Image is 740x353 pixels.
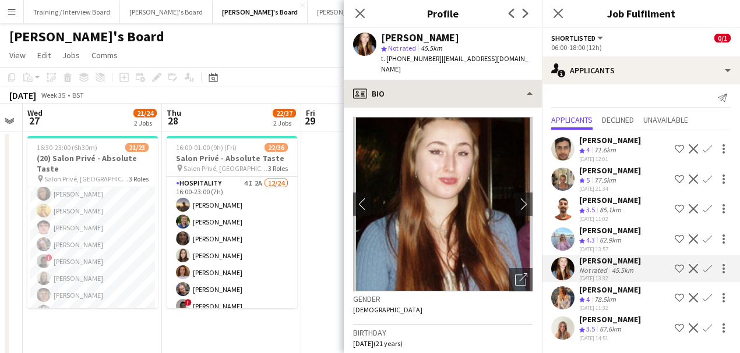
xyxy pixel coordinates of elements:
[91,50,118,60] span: Comms
[353,327,533,338] h3: Birthday
[184,164,268,173] span: Salon Privé, [GEOGRAPHIC_DATA]
[388,44,416,52] span: Not rated
[509,268,533,291] div: Open photos pop-in
[579,314,641,325] div: [PERSON_NAME]
[579,165,641,176] div: [PERSON_NAME]
[579,225,641,236] div: [PERSON_NAME]
[579,185,641,192] div: [DATE] 21:34
[306,108,315,118] span: Fri
[27,108,43,118] span: Wed
[714,34,731,42] span: 0/1
[353,117,533,291] img: Crew avatar or photo
[579,284,641,295] div: [PERSON_NAME]
[586,205,595,214] span: 3.5
[551,34,605,42] button: Shortlisted
[44,174,129,183] span: Salon Privé, [GEOGRAPHIC_DATA]
[353,305,422,314] span: [DEMOGRAPHIC_DATA]
[579,266,609,274] div: Not rated
[167,136,297,308] app-job-card: 16:00-01:00 (9h) (Fri)22/36Salon Privé - Absolute Taste Salon Privé, [GEOGRAPHIC_DATA]3 RolesHosp...
[381,54,442,63] span: t. [PHONE_NUMBER]
[9,90,36,101] div: [DATE]
[579,215,641,223] div: [DATE] 11:02
[167,108,181,118] span: Thu
[551,34,595,42] span: Shortlisted
[579,195,641,205] div: [PERSON_NAME]
[597,236,623,245] div: 62.9km
[133,109,157,117] span: 21/24
[26,114,43,127] span: 27
[27,115,158,323] app-card-role: [PERSON_NAME][PERSON_NAME][PERSON_NAME][PERSON_NAME][PERSON_NAME][PERSON_NAME][PERSON_NAME]![PERS...
[579,245,641,253] div: [DATE] 13:57
[579,334,641,342] div: [DATE] 14:51
[592,145,618,155] div: 71.6km
[265,143,288,152] span: 22/36
[592,176,618,186] div: 77.5km
[418,44,445,52] span: 45.5km
[353,339,403,348] span: [DATE] (21 years)
[344,80,542,108] div: Bio
[27,153,158,174] h3: (20) Salon Privé - Absolute Taste
[176,143,237,152] span: 16:00-01:00 (9h) (Fri)
[381,54,528,73] span: | [EMAIL_ADDRESS][DOMAIN_NAME]
[45,254,52,261] span: !
[9,50,26,60] span: View
[185,299,192,306] span: !
[58,48,84,63] a: Jobs
[167,153,297,163] h3: Salon Privé - Absolute Taste
[344,6,542,21] h3: Profile
[609,266,636,274] div: 45.5km
[37,50,51,60] span: Edit
[579,304,641,312] div: [DATE] 11:32
[38,91,68,99] span: Week 35
[33,48,55,63] a: Edit
[308,1,400,23] button: [PERSON_NAME]'s Board
[597,205,623,215] div: 85.1km
[602,116,634,124] span: Declined
[304,114,315,127] span: 29
[542,6,740,21] h3: Job Fulfilment
[273,109,296,117] span: 22/37
[597,325,623,334] div: 67.6km
[62,50,80,60] span: Jobs
[213,1,308,23] button: [PERSON_NAME]'s Board
[5,48,30,63] a: View
[586,325,595,333] span: 3.5
[551,43,731,52] div: 06:00-18:00 (12h)
[381,33,459,43] div: [PERSON_NAME]
[643,116,688,124] span: Unavailable
[579,274,641,282] div: [DATE] 13:32
[551,116,593,124] span: Applicants
[592,295,618,305] div: 78.5km
[27,136,158,308] app-job-card: 16:30-23:00 (6h30m)21/23(20) Salon Privé - Absolute Taste Salon Privé, [GEOGRAPHIC_DATA]3 Roles[P...
[165,114,181,127] span: 28
[24,1,120,23] button: Training / Interview Board
[120,1,213,23] button: [PERSON_NAME]'s Board
[129,174,149,183] span: 3 Roles
[273,119,295,127] div: 2 Jobs
[37,143,97,152] span: 16:30-23:00 (6h30m)
[72,91,84,99] div: BST
[586,236,595,244] span: 4.3
[579,155,641,163] div: [DATE] 12:01
[353,294,533,304] h3: Gender
[268,164,288,173] span: 3 Roles
[579,255,641,266] div: [PERSON_NAME]
[9,28,164,45] h1: [PERSON_NAME]'s Board
[87,48,122,63] a: Comms
[586,145,590,154] span: 4
[134,119,156,127] div: 2 Jobs
[586,176,590,184] span: 5
[542,56,740,84] div: Applicants
[586,295,590,304] span: 4
[125,143,149,152] span: 21/23
[579,135,641,145] div: [PERSON_NAME]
